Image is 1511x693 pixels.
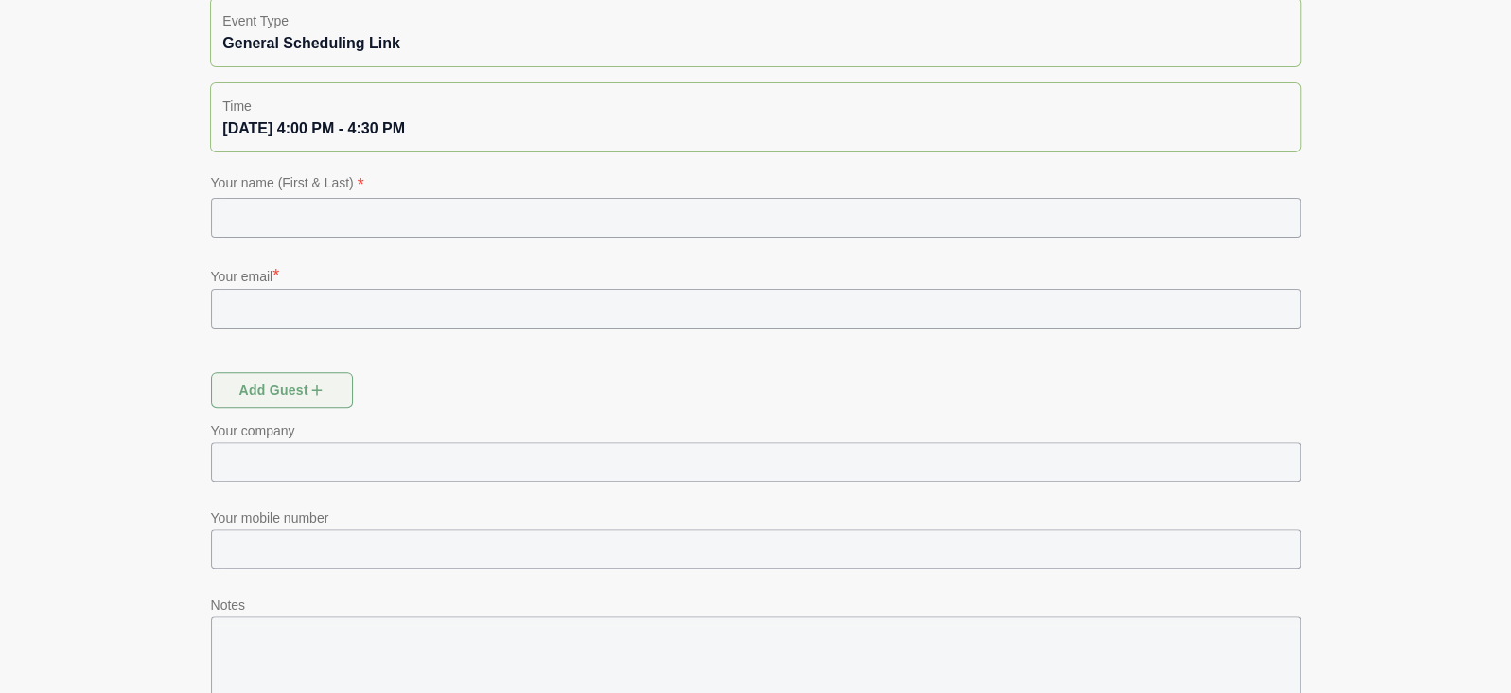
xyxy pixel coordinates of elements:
[222,117,1288,140] div: [DATE] 4:00 PM - 4:30 PM
[237,372,325,408] span: Add guest
[222,32,1288,55] div: General Scheduling Link
[222,95,1288,117] p: Time
[211,419,1301,442] p: Your company
[211,594,1301,616] p: Notes
[211,372,353,408] button: Add guest
[211,506,1301,529] p: Your mobile number
[211,171,1301,198] p: Your name (First & Last)
[222,9,1288,32] p: Event Type
[211,262,1301,289] p: Your email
